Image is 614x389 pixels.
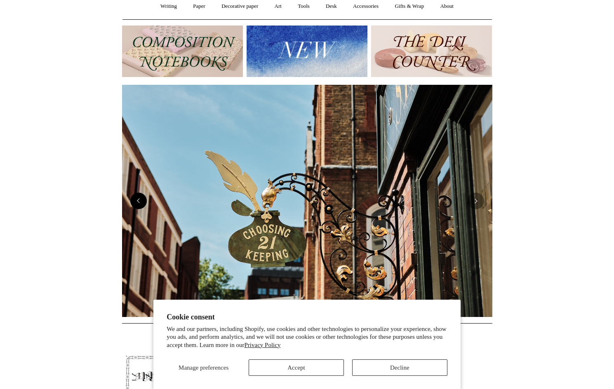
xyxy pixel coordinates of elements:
[249,359,344,376] button: Accept
[167,325,447,349] p: We and our partners, including Shopify, use cookies and other technologies to personalize your ex...
[371,26,492,77] img: The Deli Counter
[167,313,447,321] h2: Cookie consent
[468,193,484,209] button: Next
[352,359,447,376] button: Decline
[167,359,240,376] button: Manage preferences
[179,364,228,371] span: Manage preferences
[245,342,281,348] a: Privacy Policy
[122,85,492,317] img: Copyright Choosing Keeping 20190711 LS Homepage 7.jpg__PID:4c49fdcc-9d5f-40e8-9753-f5038b35abb7
[247,26,367,77] img: New.jpg__PID:f73bdf93-380a-4a35-bcfe-7823039498e1
[130,193,147,209] button: Previous
[122,26,243,77] img: 202302 Composition ledgers.jpg__PID:69722ee6-fa44-49dd-a067-31375e5d54ec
